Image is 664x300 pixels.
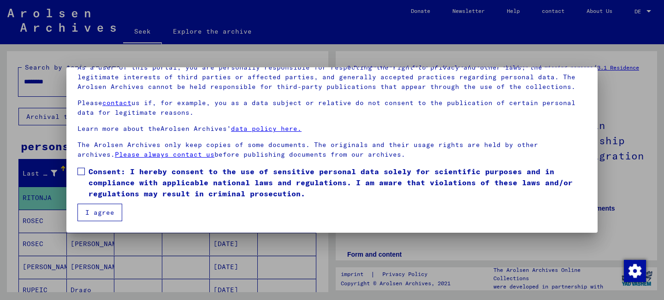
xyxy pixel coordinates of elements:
a: Please always contact us [115,150,214,159]
button: I agree [77,204,122,221]
font: I agree [85,208,114,217]
font: Consent: I hereby consent to the use of sensitive personal data solely for scientific purposes an... [89,167,573,198]
a: contact [102,99,131,107]
font: Arolsen Archives’ [160,124,231,133]
font: The Arolsen Archives only keep copies of some documents. The originals and their usage rights are... [77,141,538,159]
font: Learn more about the [77,124,160,133]
font: before publishing documents from our archives. [214,150,405,159]
img: Change consent [624,260,646,282]
div: Change consent [623,259,646,282]
a: data policy here. [231,124,302,133]
font: Please [77,99,102,107]
font: us if, for example, you as a data subject or relative do not consent to the publication of certai... [77,99,575,117]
